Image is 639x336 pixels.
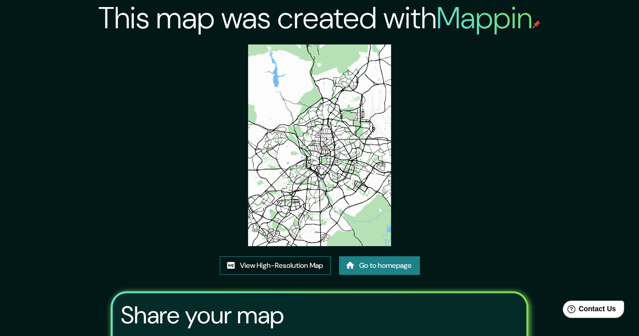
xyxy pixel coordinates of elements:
[220,256,331,275] a: View High-Resolution Map
[532,20,540,28] img: mappin-pin
[121,301,284,329] h3: Share your map
[248,44,390,246] img: created-map
[549,297,628,325] iframe: Help widget launcher
[339,256,420,275] a: Go to homepage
